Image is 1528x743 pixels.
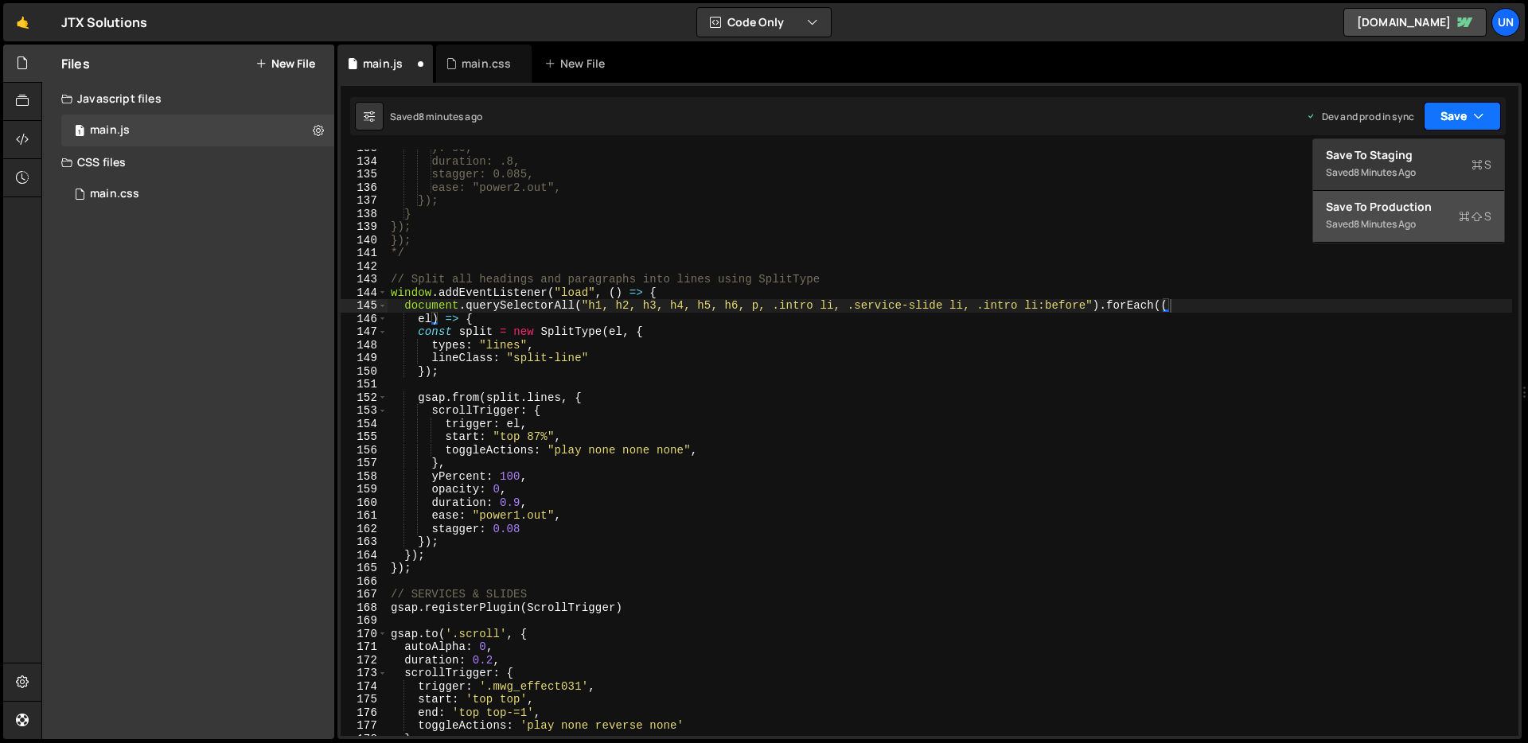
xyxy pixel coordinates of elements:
[3,3,42,41] a: 🤙
[341,457,388,470] div: 157
[341,483,388,496] div: 159
[341,247,388,260] div: 141
[61,13,147,32] div: JTX Solutions
[341,601,388,615] div: 168
[341,562,388,575] div: 165
[341,404,388,418] div: 153
[341,339,388,352] div: 148
[75,126,84,138] span: 1
[341,273,388,286] div: 143
[1326,163,1491,182] div: Saved
[341,194,388,208] div: 137
[341,418,388,431] div: 154
[363,56,403,72] div: main.js
[341,575,388,589] div: 166
[1326,215,1491,234] div: Saved
[341,496,388,510] div: 160
[341,181,388,195] div: 136
[341,588,388,601] div: 167
[42,146,334,178] div: CSS files
[341,706,388,720] div: 176
[544,56,611,72] div: New File
[341,155,388,169] div: 134
[1326,147,1491,163] div: Save to Staging
[341,365,388,379] div: 150
[341,313,388,326] div: 146
[341,523,388,536] div: 162
[341,378,388,391] div: 151
[1354,217,1416,231] div: 8 minutes ago
[341,719,388,733] div: 177
[90,187,139,201] div: main.css
[341,299,388,313] div: 145
[341,325,388,339] div: 147
[341,549,388,562] div: 164
[341,667,388,680] div: 173
[341,614,388,628] div: 169
[255,57,315,70] button: New File
[341,352,388,365] div: 149
[1326,199,1491,215] div: Save to Production
[341,693,388,706] div: 175
[341,208,388,221] div: 138
[341,654,388,667] div: 172
[1471,157,1491,173] span: S
[697,8,831,37] button: Code Only
[1459,208,1491,224] span: S
[341,286,388,300] div: 144
[90,123,130,138] div: main.js
[341,640,388,654] div: 171
[1343,8,1487,37] a: [DOMAIN_NAME]
[61,55,90,72] h2: Files
[1306,110,1414,123] div: Dev and prod in sync
[341,535,388,549] div: 163
[341,430,388,444] div: 155
[341,220,388,234] div: 139
[1313,191,1504,243] button: Save to ProductionS Saved8 minutes ago
[42,83,334,115] div: Javascript files
[341,680,388,694] div: 174
[341,628,388,641] div: 170
[1354,165,1416,179] div: 8 minutes ago
[341,470,388,484] div: 158
[1424,102,1501,130] button: Save
[341,391,388,405] div: 152
[61,178,334,210] div: 16032/42936.css
[1491,8,1520,37] a: Un
[341,168,388,181] div: 135
[341,234,388,247] div: 140
[462,56,511,72] div: main.css
[341,260,388,274] div: 142
[1313,139,1504,191] button: Save to StagingS Saved8 minutes ago
[341,509,388,523] div: 161
[61,115,334,146] div: 16032/42934.js
[341,444,388,457] div: 156
[390,110,482,123] div: Saved
[419,110,482,123] div: 8 minutes ago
